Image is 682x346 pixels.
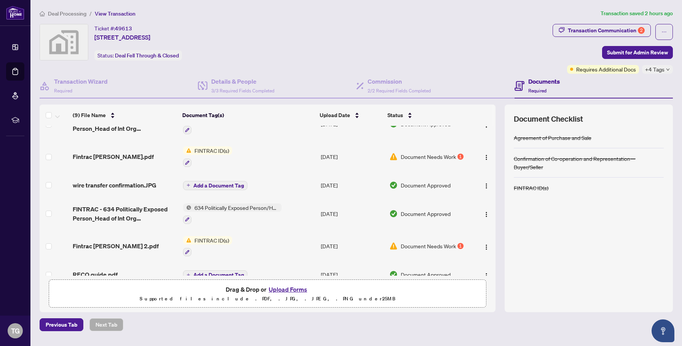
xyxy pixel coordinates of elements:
[186,183,190,187] span: plus
[211,88,274,94] span: 3/3 Required Fields Completed
[553,24,651,37] button: Transaction Communication2
[73,111,106,119] span: (9) File Name
[389,242,398,250] img: Document Status
[401,210,451,218] span: Document Approved
[483,211,489,217] img: Logo
[183,236,232,257] button: Status IconFINTRAC ID(s)
[183,270,247,279] button: Add a Document Tag
[54,77,108,86] h4: Transaction Wizard
[183,146,191,155] img: Status Icon
[514,154,664,171] div: Confirmation of Co-operation and Representation—Buyer/Seller
[568,24,645,37] div: Transaction Communication
[638,27,645,34] div: 2
[186,273,190,277] span: plus
[528,88,547,94] span: Required
[94,50,182,60] div: Status:
[389,152,398,161] img: Document Status
[401,181,451,189] span: Document Approved
[401,152,456,161] span: Document Needs Work
[666,68,670,71] span: down
[183,181,247,190] button: Add a Document Tag
[193,272,244,278] span: Add a Document Tag
[95,10,135,17] span: View Transaction
[183,236,191,244] img: Status Icon
[483,154,489,160] img: Logo
[318,230,386,263] td: [DATE]
[73,241,159,251] span: Fintrac [PERSON_NAME] 2.pdf
[483,273,489,279] img: Logo
[480,268,492,281] button: Logo
[514,133,591,142] div: Agreement of Purchase and Sale
[480,151,492,163] button: Logo
[94,33,150,42] span: [STREET_ADDRESS]
[191,146,232,155] span: FINTRAC ID(s)
[387,111,403,119] span: Status
[40,318,83,331] button: Previous Tab
[318,140,386,173] td: [DATE]
[266,284,309,294] button: Upload Forms
[457,243,464,249] div: 1
[191,236,232,244] span: FINTRAC ID(s)
[73,181,156,190] span: wire transfer confirmation.JPG
[514,184,548,192] div: FINTRAC ID(s)
[384,105,469,126] th: Status
[226,284,309,294] span: Drag & Drop or
[40,11,45,16] span: home
[480,240,492,252] button: Logo
[645,65,664,74] span: +4 Tags
[528,77,560,86] h4: Documents
[94,24,132,33] div: Ticket #:
[318,262,386,287] td: [DATE]
[601,9,673,18] article: Transaction saved 2 hours ago
[73,152,154,161] span: Fintrac [PERSON_NAME].pdf
[368,77,431,86] h4: Commission
[70,105,179,126] th: (9) File Name
[40,24,88,60] img: svg%3e
[483,244,489,250] img: Logo
[73,270,118,279] span: RECO guide.pdf
[389,181,398,189] img: Document Status
[183,180,247,190] button: Add a Document Tag
[483,183,489,189] img: Logo
[480,179,492,191] button: Logo
[46,319,77,331] span: Previous Tab
[368,88,431,94] span: 2/2 Required Fields Completed
[115,52,179,59] span: Deal Fell Through & Closed
[89,318,123,331] button: Next Tab
[115,25,132,32] span: 49613
[183,146,232,167] button: Status IconFINTRAC ID(s)
[6,6,24,20] img: logo
[318,197,386,230] td: [DATE]
[54,294,481,303] p: Supported files include .PDF, .JPG, .JPEG, .PNG under 25 MB
[48,10,86,17] span: Deal Processing
[318,173,386,197] td: [DATE]
[514,114,583,124] span: Document Checklist
[193,183,244,188] span: Add a Document Tag
[602,46,673,59] button: Submit for Admin Review
[183,203,191,212] img: Status Icon
[652,319,674,342] button: Open asap
[401,242,456,250] span: Document Needs Work
[89,9,92,18] li: /
[389,270,398,279] img: Document Status
[211,77,274,86] h4: Details & People
[661,29,667,35] span: ellipsis
[179,105,317,126] th: Document Tag(s)
[389,210,398,218] img: Document Status
[73,205,177,223] span: FINTRAC - 634 Politically Exposed Person_Head of Int Org Checklist_Record A - PropTx-OREA_[DATE] ...
[480,208,492,220] button: Logo
[401,270,451,279] span: Document Approved
[11,325,20,336] span: TG
[607,46,668,59] span: Submit for Admin Review
[320,111,350,119] span: Upload Date
[317,105,384,126] th: Upload Date
[49,280,486,308] span: Drag & Drop orUpload FormsSupported files include .PDF, .JPG, .JPEG, .PNG under25MB
[576,65,636,73] span: Requires Additional Docs
[457,154,464,160] div: 1
[183,203,282,224] button: Status Icon634 Politically Exposed Person/Head of International Organization Checklist/Record
[191,203,282,212] span: 634 Politically Exposed Person/Head of International Organization Checklist/Record
[54,88,72,94] span: Required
